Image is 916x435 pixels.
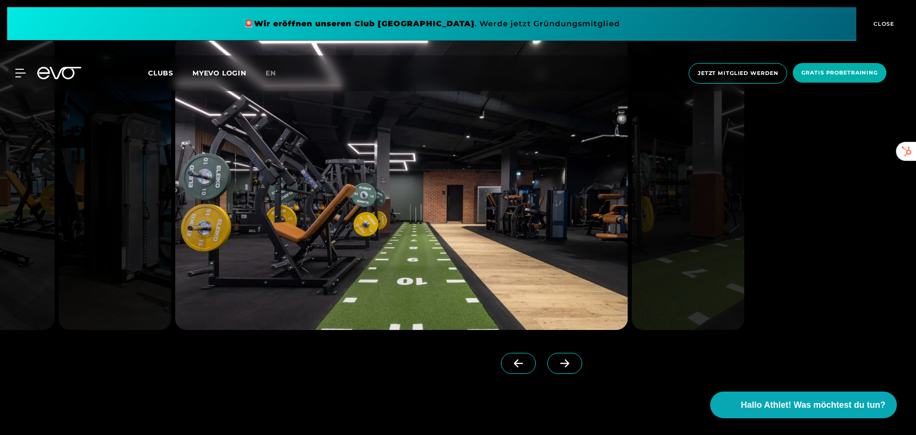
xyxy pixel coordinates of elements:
span: Jetzt Mitglied werden [698,69,778,77]
a: Clubs [148,68,192,77]
a: MYEVO LOGIN [192,69,246,77]
a: Jetzt Mitglied werden [686,63,790,84]
span: Hallo Athlet! Was möchtest du tun? [741,399,885,412]
button: CLOSE [856,7,909,41]
span: Gratis Probetraining [801,69,878,77]
span: en [266,69,276,77]
img: evofitness [58,36,171,330]
img: evofitness [175,36,628,330]
button: Hallo Athlet! Was möchtest du tun? [710,392,897,418]
a: Gratis Probetraining [790,63,889,84]
img: evofitness [631,36,745,330]
a: en [266,68,288,79]
span: Clubs [148,69,173,77]
span: CLOSE [871,20,895,28]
